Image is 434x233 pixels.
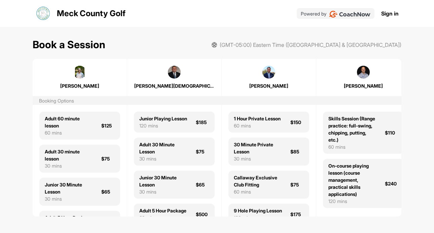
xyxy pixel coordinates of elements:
[229,82,309,89] div: [PERSON_NAME]
[57,7,125,20] p: Meck County Golf
[45,195,93,202] div: 30 mins
[139,141,188,155] div: Adult 30 Minute Lesson
[45,148,93,162] div: Adult 30 minute lesson
[328,198,377,205] div: 120 mins
[301,10,326,17] p: Powered by
[328,115,377,143] div: Skills Session (Range practice: full-swing, chipping, putting, etc.)
[45,162,93,169] div: 30 mins
[385,129,398,136] div: $110
[196,211,209,218] div: $500
[234,122,281,129] div: 60 mins
[139,207,186,214] div: Adult 5 Hour Package
[290,181,304,188] div: $75
[196,148,209,155] div: $75
[262,66,275,79] img: square_43d63d875b6a0cb55146152b0ebbdb22.jpg
[329,11,370,18] img: CoachNow
[385,180,398,187] div: $240
[139,115,187,122] div: Junior Playing Lesson
[234,115,281,122] div: 1 Hour Private Lesson
[35,5,51,22] img: logo
[234,188,282,195] div: 60 mins
[196,119,209,126] div: $185
[381,9,399,18] a: Sign in
[290,119,304,126] div: $150
[40,82,120,89] div: [PERSON_NAME]
[139,174,188,188] div: Junior 30 Minute Lesson
[139,155,188,162] div: 30 mins
[328,162,377,198] div: On-course playing lesson (course management, practical skills applications)
[139,214,186,221] div: 60 mins
[328,143,377,150] div: 60 mins
[45,115,93,129] div: Adult 60 minute lesson
[234,155,282,162] div: 30 mins
[39,97,74,104] div: Booking Options
[196,181,209,188] div: $65
[234,214,282,221] div: 120 mins
[139,122,187,129] div: 120 mins
[45,129,93,136] div: 60 mins
[234,174,282,188] div: Callaway Exclusive Club Fitting
[290,211,304,218] div: $175
[45,214,92,221] div: Adult 5 Hour Package
[139,188,188,195] div: 30 mins
[357,66,370,79] img: square_f2a1511b8fed603321472b69dd7d370b.jpg
[134,82,214,89] div: [PERSON_NAME][DEMOGRAPHIC_DATA]
[101,155,115,162] div: $75
[33,37,105,52] h1: Book a Session
[234,141,282,155] div: 30 Minute Private Lesson
[220,41,401,49] span: (GMT-05:00) Eastern Time ([GEOGRAPHIC_DATA] & [GEOGRAPHIC_DATA])
[101,122,115,129] div: $125
[45,181,93,195] div: Junior 30 Minute Lesson
[323,82,403,89] div: [PERSON_NAME]
[101,188,115,195] div: $65
[168,66,181,79] img: square_aa159f7e4bb146cb278356b85c699fcb.jpg
[290,148,304,155] div: $85
[234,207,282,214] div: 9 Hole Playing Lesson
[73,66,86,79] img: square_29e09460c2532e4988273bfcbdb7e236.jpg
